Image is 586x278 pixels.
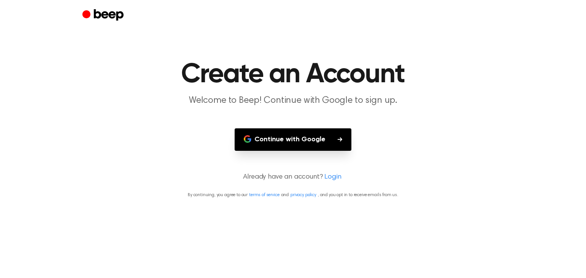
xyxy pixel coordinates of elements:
[235,128,351,151] button: Continue with Google
[98,61,488,88] h1: Create an Account
[82,8,126,23] a: Beep
[9,172,577,182] p: Already have an account?
[146,94,439,107] p: Welcome to Beep! Continue with Google to sign up.
[9,192,577,198] p: By continuing, you agree to our and , and you opt in to receive emails from us.
[324,172,341,182] a: Login
[249,193,279,197] a: terms of service
[290,193,316,197] a: privacy policy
